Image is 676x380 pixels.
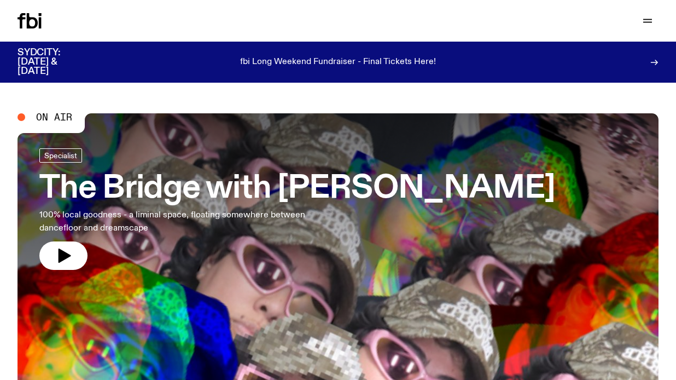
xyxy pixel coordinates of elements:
[39,209,319,235] p: 100% local goodness - a liminal space, floating somewhere between dancefloor and dreamscape
[39,148,555,270] a: The Bridge with [PERSON_NAME]100% local goodness - a liminal space, floating somewhere between da...
[36,112,72,122] span: On Air
[240,57,436,67] p: fbi Long Weekend Fundraiser - Final Tickets Here!
[18,48,88,76] h3: SYDCITY: [DATE] & [DATE]
[44,151,77,159] span: Specialist
[39,148,82,163] a: Specialist
[39,174,555,204] h3: The Bridge with [PERSON_NAME]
